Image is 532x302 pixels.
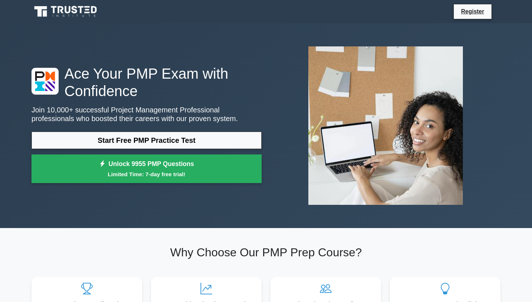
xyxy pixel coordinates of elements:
small: Limited Time: 7-day free trial! [41,170,253,178]
a: Register [457,7,489,16]
h2: Why Choose Our PMP Prep Course? [31,245,501,259]
p: Join 10,000+ successful Project Management Professional professionals who boosted their careers w... [31,106,262,123]
h1: Ace Your PMP Exam with Confidence [31,65,262,100]
a: Unlock 9955 PMP QuestionsLimited Time: 7-day free trial! [31,154,262,183]
a: Start Free PMP Practice Test [31,132,262,149]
